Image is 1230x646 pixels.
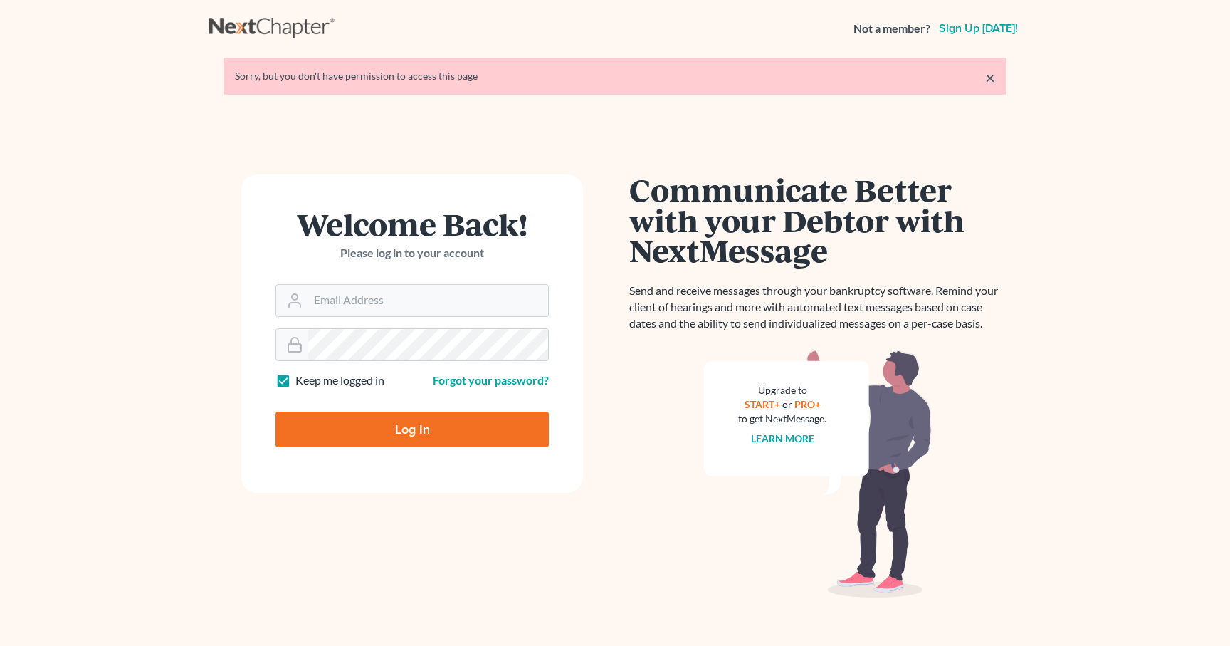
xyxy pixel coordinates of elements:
a: Learn more [751,432,814,444]
input: Email Address [308,285,548,316]
a: × [985,69,995,86]
h1: Welcome Back! [275,209,549,239]
span: or [782,398,792,410]
img: nextmessage_bg-59042aed3d76b12b5cd301f8e5b87938c9018125f34e5fa2b7a6b67550977c72.svg [704,349,932,598]
div: Sorry, but you don't have permission to access this page [235,69,995,83]
strong: Not a member? [853,21,930,37]
p: Send and receive messages through your bankruptcy software. Remind your client of hearings and mo... [629,283,1006,332]
label: Keep me logged in [295,373,384,389]
div: to get NextMessage. [738,412,826,426]
a: Forgot your password? [433,373,549,387]
a: Sign up [DATE]! [936,23,1021,34]
h1: Communicate Better with your Debtor with NextMessage [629,174,1006,266]
input: Log In [275,412,549,447]
div: Upgrade to [738,383,826,397]
a: PRO+ [794,398,821,410]
p: Please log in to your account [275,245,549,261]
a: START+ [745,398,780,410]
